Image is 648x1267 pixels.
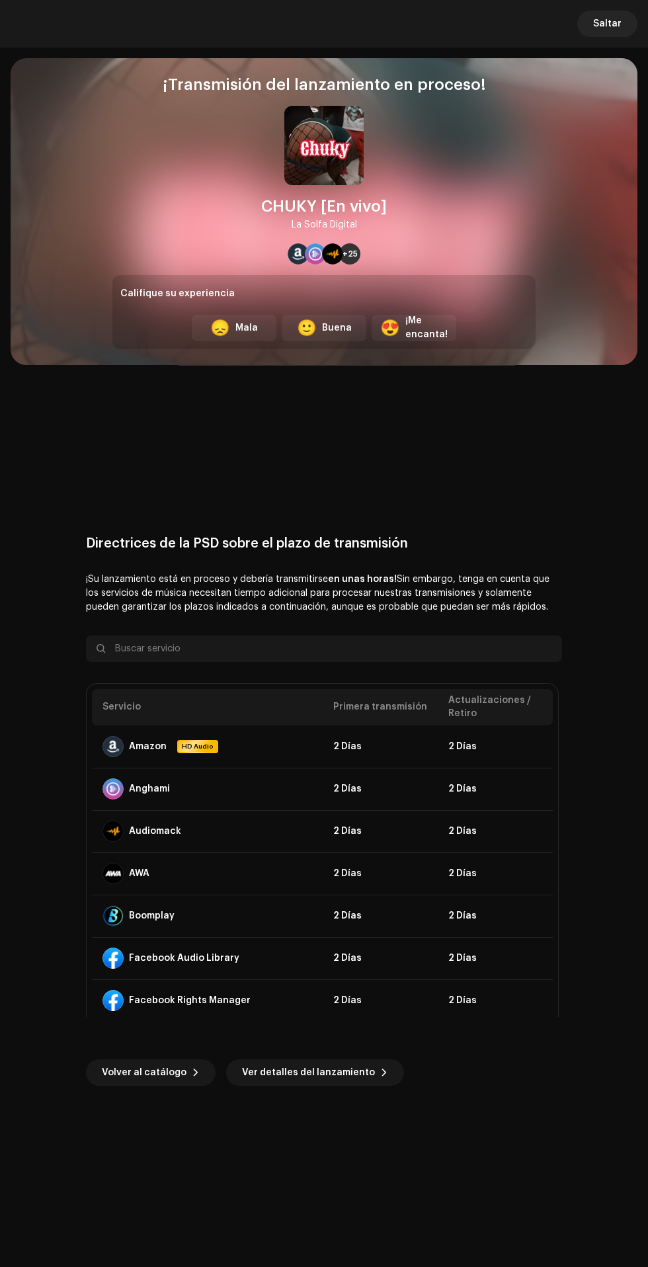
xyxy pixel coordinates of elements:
div: Buena [322,321,352,335]
div: CHUKY [En vivo] [261,196,387,217]
td: 2 Días [438,725,553,768]
td: 2 Días [438,852,553,895]
div: La Solfa Digital [292,217,357,233]
div: Facebook Rights Manager [129,995,251,1006]
div: ¡Transmisión del lanzamiento en proceso! [163,74,486,95]
input: Buscar servicio [86,635,562,662]
span: Volver al catálogo [102,1059,186,1086]
span: Saltar [593,11,622,37]
button: Ver detalles del lanzamiento [226,1059,404,1086]
span: Califique su experiencia [120,289,235,298]
div: AWA [129,868,149,879]
p: ¡Su lanzamiento está en proceso y debería transmitirse Sin embargo, tenga en cuenta que los servi... [86,573,562,614]
th: Servicio [92,689,323,725]
td: 2 Días [323,852,438,895]
div: Amazon [129,741,167,752]
div: 🙂 [297,320,317,336]
div: Audiomack [129,826,181,837]
td: 2 Días [323,768,438,810]
span: Ver detalles del lanzamiento [242,1059,375,1086]
td: 2 Días [438,810,553,852]
div: Boomplay [129,911,175,921]
td: 2 Días [438,895,553,937]
span: HD Audio [179,741,217,752]
th: Primera transmisión [323,689,438,725]
td: 2 Días [438,937,553,979]
div: Directrices de la PSD sobre el plazo de transmisión [86,536,562,552]
button: Saltar [577,11,637,37]
td: 2 Días [438,768,553,810]
div: 😞 [210,320,230,336]
button: Volver al catálogo [86,1059,216,1086]
img: d4b7ddfb-93ba-4cef-9490-e21eb9d4c942 [284,106,364,185]
div: 😍 [380,320,400,336]
span: +25 [343,249,358,259]
td: 2 Días [323,810,438,852]
div: Mala [235,321,258,335]
div: Facebook Audio Library [129,953,239,963]
div: ¡Me encanta! [405,314,448,342]
td: 2 Días [323,725,438,768]
th: Actualizaciones / Retiro [438,689,553,725]
b: en unas horas! [328,575,397,584]
td: 2 Días [323,979,438,1022]
td: 2 Días [438,979,553,1022]
td: 2 Días [323,895,438,937]
div: Anghami [129,784,170,794]
td: 2 Días [323,937,438,979]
